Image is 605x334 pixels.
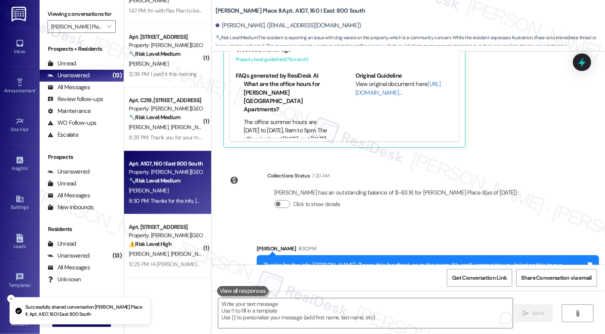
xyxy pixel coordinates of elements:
label: Viewing conversations for [48,8,116,20]
div: [PERSON_NAME]. ([EMAIL_ADDRESS][DOMAIN_NAME]) [216,21,361,30]
div: New Inbounds [48,203,94,212]
div: Prospects [40,153,124,161]
div: [PERSON_NAME] has an outstanding balance of $-83.16 for [PERSON_NAME] Place II (as of [DATE]) [274,189,517,197]
div: Apt. A107, 160 I East 800 South [129,160,202,168]
div: Unanswered [48,168,90,176]
div: Apt. [STREET_ADDRESS] [129,223,202,231]
div: (13) [111,250,124,262]
div: Property: [PERSON_NAME][GEOGRAPHIC_DATA] [129,41,202,50]
div: 12:25 PM: Hi [PERSON_NAME] and [PERSON_NAME], how are you? This is a friendly reminder that your ... [129,261,494,268]
div: Property level guideline ( 67 % match) [236,55,453,64]
div: Unread [48,240,76,248]
div: 1:47 PM: I'm with Flex Plan to be made in thee a m first payment . . [129,7,277,14]
span: Share Conversation via email [521,274,592,282]
b: [PERSON_NAME] Place II: Apt. A107, 160 I East 800 South [216,7,365,15]
span: • [27,164,29,170]
div: 7:20 AM [310,172,329,180]
div: 12:38 PM: I paid it this morning [129,71,197,78]
strong: 🔧 Risk Level: Medium [216,34,258,41]
div: Review follow-ups [48,95,103,103]
div: 8:30 PM [296,244,316,253]
span: Get Conversation Link [452,274,507,282]
div: Unanswered [48,252,90,260]
span: Send [532,309,544,317]
span: [PERSON_NAME] [170,250,210,258]
div: All Messages [48,191,90,200]
p: Successfully shared conversation [PERSON_NAME] Place II: Apt. A107, 160 I East 800 South [25,304,144,318]
span: • [31,281,32,287]
div: All Messages [48,83,90,92]
li: What are the office hours for [PERSON_NAME][GEOGRAPHIC_DATA] Apartments? [244,80,334,114]
div: All Messages [48,263,90,272]
div: Prospects + Residents [40,45,124,53]
label: Click to show details [293,200,340,208]
div: Unread [48,59,76,68]
div: WO Follow-ups [48,119,96,127]
i:  [574,310,580,317]
div: Escalate [48,131,78,139]
i:  [523,310,529,317]
div: Residents [40,225,124,233]
div: Maintenance [48,107,91,115]
div: [PERSON_NAME] [257,244,599,256]
input: All communities [51,20,103,33]
span: [PERSON_NAME] [129,60,168,67]
div: Collections Status [267,172,310,180]
div: View original document here [355,80,453,97]
a: [URL][DOMAIN_NAME]… [355,80,441,96]
div: Unknown [48,275,81,284]
span: • [35,87,36,92]
b: Original Guideline [355,72,402,80]
strong: 🔧 Risk Level: Medium [129,177,180,184]
span: [PERSON_NAME] [129,187,168,194]
div: Unread [48,179,76,188]
span: : The resident is reporting an issue with dog waste on the property, which is a community concern... [216,34,605,51]
b: FAQs generated by ResiDesk AI [236,72,318,80]
div: Apt. [STREET_ADDRESS] [129,33,202,41]
span: [PERSON_NAME] [129,124,171,131]
textarea: To enrich screen reader interactions, please activate Accessibility in Grammarly extension settings [218,298,513,328]
i:  [107,23,111,30]
img: ResiDesk Logo [11,7,28,21]
div: Property: [PERSON_NAME][GEOGRAPHIC_DATA] [129,231,202,240]
div: Apt. C219, [STREET_ADDRESS] [129,96,202,105]
div: Property: [PERSON_NAME][GEOGRAPHIC_DATA] [129,168,202,176]
li: The office summer hours are [DATE] to [DATE], 9am to 5pm. The office is closed [DATE] and [DATE]. [244,118,334,143]
span: • [29,126,30,131]
div: 8:30 PM: Thanks for the info, [PERSON_NAME]. I'll pass this feedback on to the team. We really ap... [129,197,447,204]
div: Property: [PERSON_NAME][GEOGRAPHIC_DATA] [129,105,202,113]
span: [PERSON_NAME] [170,124,210,131]
strong: ⚠️ Risk Level: High [129,240,172,248]
div: Thanks for the info, [PERSON_NAME]. I'll pass this feedback on to the team. We really appreciate ... [263,261,586,278]
strong: 🔧 Risk Level: Medium [129,114,180,121]
div: 8:28 PM: Thank you for your message. Our offices are currently closed, but we will contact you wh... [129,134,593,141]
button: Close toast [7,295,15,303]
div: Unanswered [48,71,90,80]
span: [PERSON_NAME] [129,250,171,258]
strong: 🔧 Risk Level: Medium [129,50,180,57]
div: (13) [111,69,124,82]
